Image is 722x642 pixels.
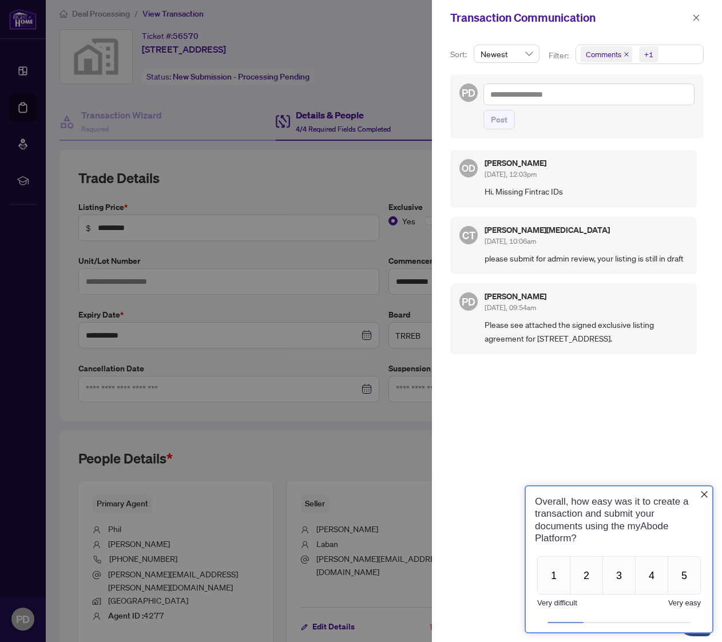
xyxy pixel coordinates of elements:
div: Transaction Communication [450,9,689,26]
span: [DATE], 09:54am [485,303,536,312]
span: [DATE], 12:03pm [485,170,537,179]
span: close [624,51,629,57]
h5: [PERSON_NAME] [485,159,546,167]
div: +1 [644,49,653,60]
span: Newest [481,45,533,62]
h5: [PERSON_NAME] [485,292,546,300]
span: OD [462,161,475,176]
span: CT [462,227,475,243]
span: close [692,14,700,22]
span: Hi. Missing Fintrac IDs [485,185,688,198]
span: PD [462,85,475,101]
p: Filter: [549,49,570,62]
p: Sort: [450,48,469,61]
iframe: Sprig User Feedback Dialog [516,475,722,642]
span: please submit for admin review, your listing is still in draft [485,252,688,265]
span: Comments [586,49,621,60]
span: PD [462,294,475,310]
span: Please see attached the signed exclusive listing agreement for [STREET_ADDRESS]. [485,318,688,345]
span: Comments [581,46,632,62]
button: Post [483,110,515,129]
span: [DATE], 10:06am [485,237,536,245]
h5: [PERSON_NAME][MEDICAL_DATA] [485,226,610,234]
